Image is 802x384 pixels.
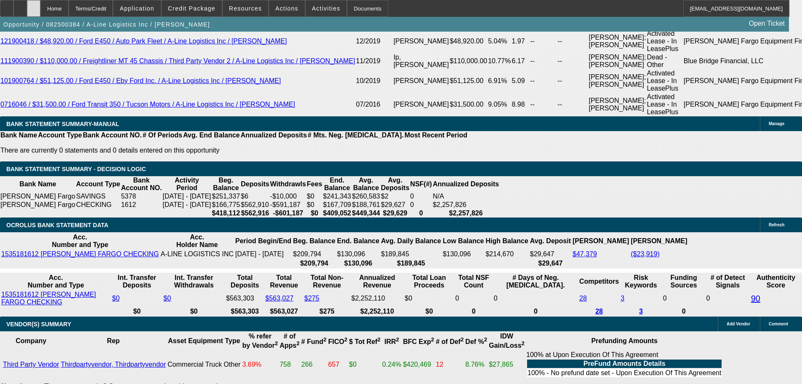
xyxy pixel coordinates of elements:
td: $260,583 [352,192,381,201]
span: Add Vendor [727,322,750,326]
td: 0 [706,290,749,306]
td: $420,469 [402,351,434,379]
b: FICO [328,338,347,345]
th: [PERSON_NAME] [572,233,629,249]
button: Application [113,0,160,16]
a: 1535181612 [PERSON_NAME] FARGO CHECKING [1,291,96,306]
th: [PERSON_NAME] [630,233,687,249]
td: $2 [381,192,410,201]
th: Acc. Holder Name [160,233,234,249]
td: 10.77% [488,53,511,69]
th: Annualized Deposits [432,176,499,192]
th: Deposits [240,176,270,192]
td: -- [557,30,588,53]
b: PreFund Amounts Details [584,360,666,367]
td: 6.91% [488,69,511,93]
td: $188,761 [352,201,381,209]
th: Total Revenue [265,274,303,290]
td: -$591,187 [270,201,306,209]
td: 6.17 [511,53,530,69]
td: Ip, [PERSON_NAME] [393,53,450,69]
b: # of Apps [280,333,299,349]
th: Int. Transfer Withdrawals [163,274,225,290]
td: [DATE] - [DATE] [235,250,292,258]
td: $29,647 [530,250,571,258]
sup: 2 [522,340,525,346]
td: A-LINE LOGISTICS INC [160,250,234,258]
a: Open Ticket [746,16,788,31]
a: 3 [621,295,624,302]
td: 10/2019 [356,69,393,93]
span: Refresh [769,223,784,227]
a: 0716046 / $31,500.00 / Ford Transit 350 / Tucson Motors / A-Line Logistics Inc / [PERSON_NAME] [0,101,295,108]
button: Actions [269,0,305,16]
b: # of Def [436,338,464,345]
a: $563,027 [265,295,293,302]
a: 1535181612 [PERSON_NAME] FARGO CHECKING [1,250,159,258]
th: $563,027 [265,307,303,316]
a: 101900764 / $51,125.00 / Ford E450 / Eby Ford Inc. / A-Line Logistics Inc / [PERSON_NAME] [0,77,281,84]
th: Authenticity Score [751,274,801,290]
sup: 2 [344,336,347,343]
p: There are currently 0 statements and 0 details entered on this opportunity [0,147,467,154]
span: Resources [229,5,262,12]
th: Account Type [76,176,121,192]
td: $0 [306,192,322,201]
sup: 2 [396,336,399,343]
th: $563,303 [226,307,264,316]
th: 0 [455,307,493,316]
td: 5.04% [488,30,511,53]
th: Avg. End Balance [183,131,240,140]
th: End. Balance [322,176,352,192]
td: $130,096 [442,250,485,258]
th: $0 [404,307,454,316]
a: 121900418 / $48,920.00 / Ford E450 / Auto Park Fleet / A-Line Logistics Inc / [PERSON_NAME] [0,38,287,45]
sup: 2 [484,336,487,343]
a: Thirdpartyvendor, Thirdpartyvendor [61,361,166,368]
td: -- [557,93,588,116]
span: OCROLUS BANK STATEMENT DATA [6,222,108,228]
th: $2,252,110 [351,307,403,316]
sup: 2 [461,336,464,343]
span: VENDOR(S) SUMMARY [6,321,71,328]
td: [DATE] - [DATE] [162,192,211,201]
b: Def % [465,338,487,345]
th: Avg. Daily Balance [381,233,442,249]
div: $2,252,110 [351,295,403,302]
td: 0 [493,290,578,306]
a: $275 [304,295,320,302]
th: Avg. Balance [352,176,381,192]
td: 266 [301,351,327,379]
td: $51,125.00 [449,69,488,93]
th: $0 [163,307,225,316]
td: 0 [455,290,493,306]
th: Beg. Balance [211,176,240,192]
span: Comment [769,322,788,326]
th: End. Balance [337,233,380,249]
td: 9.05% [488,93,511,116]
td: $214,670 [485,250,528,258]
td: [DATE] - [DATE] [162,201,211,209]
a: $0 [112,295,120,302]
td: $251,337 [211,192,240,201]
td: $130,096 [337,250,380,258]
th: Withdrawls [270,176,306,192]
td: 5378 [120,192,162,201]
th: Total Loan Proceeds [404,274,454,290]
td: 1.97 [511,30,530,53]
sup: 2 [377,336,380,343]
a: Third Party Vendor [3,361,59,368]
th: Avg. Deposit [530,233,571,249]
th: Annualized Revenue [351,274,403,290]
b: IRR [384,338,399,345]
td: $209,794 [293,250,336,258]
td: 5.09 [511,69,530,93]
a: 28 [579,295,587,302]
th: Total Deposits [226,274,264,290]
b: Asset Equipment Type [168,337,240,344]
div: 100% at Upon Execution Of This Agreement [526,351,722,378]
td: $166,775 [211,201,240,209]
td: 758 [279,351,300,379]
td: $29,627 [381,201,410,209]
a: 90 [751,294,760,303]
